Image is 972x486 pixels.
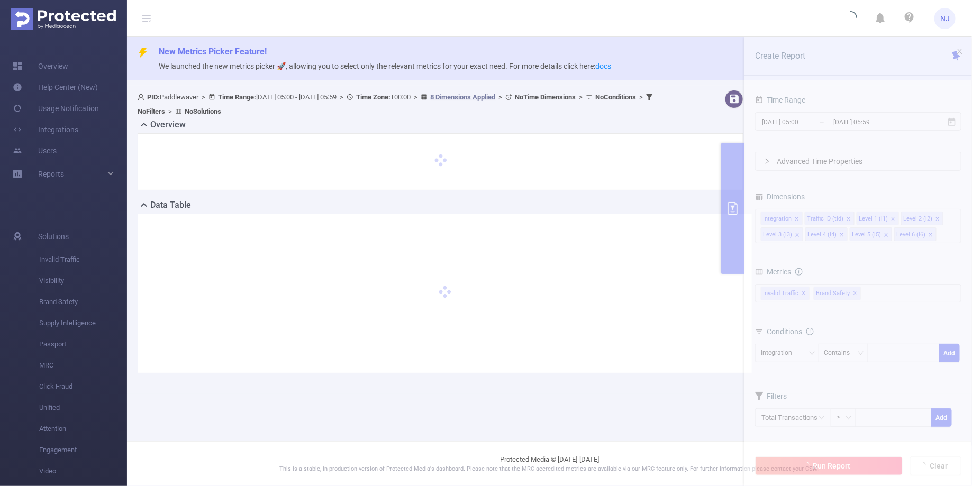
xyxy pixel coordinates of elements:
[138,107,165,115] b: No Filters
[39,418,127,439] span: Attention
[515,93,576,101] b: No Time Dimensions
[39,334,127,355] span: Passport
[13,77,98,98] a: Help Center (New)
[844,11,857,26] i: icon: loading
[430,93,495,101] u: 8 Dimensions Applied
[356,93,390,101] b: Time Zone:
[39,249,127,270] span: Invalid Traffic
[956,45,964,57] button: icon: close
[39,376,127,397] span: Click Fraud
[39,439,127,461] span: Engagement
[38,226,69,247] span: Solutions
[337,93,347,101] span: >
[138,94,147,100] i: icon: user
[159,47,267,57] span: New Metrics Picker Feature!
[39,397,127,418] span: Unified
[218,93,256,101] b: Time Range:
[39,313,127,334] span: Supply Intelligence
[636,93,646,101] span: >
[411,93,421,101] span: >
[13,140,57,161] a: Users
[39,291,127,313] span: Brand Safety
[127,441,972,486] footer: Protected Media © [DATE]-[DATE]
[159,62,611,70] span: We launched the new metrics picker 🚀, allowing you to select only the relevant metrics for your e...
[595,62,611,70] a: docs
[147,93,160,101] b: PID:
[38,170,64,178] span: Reports
[39,355,127,376] span: MRC
[185,107,221,115] b: No Solutions
[595,93,636,101] b: No Conditions
[495,93,505,101] span: >
[13,56,68,77] a: Overview
[150,118,186,131] h2: Overview
[956,48,964,55] i: icon: close
[153,465,946,474] p: This is a stable, in production version of Protected Media's dashboard. Please note that the MRC ...
[11,8,116,30] img: Protected Media
[576,93,586,101] span: >
[39,270,127,291] span: Visibility
[13,98,99,119] a: Usage Notification
[940,8,950,29] span: NJ
[165,107,175,115] span: >
[38,163,64,185] a: Reports
[138,93,656,115] span: Paddlewaver [DATE] 05:00 - [DATE] 05:59 +00:00
[39,461,127,482] span: Video
[13,119,78,140] a: Integrations
[198,93,208,101] span: >
[150,199,191,212] h2: Data Table
[138,48,148,58] i: icon: thunderbolt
